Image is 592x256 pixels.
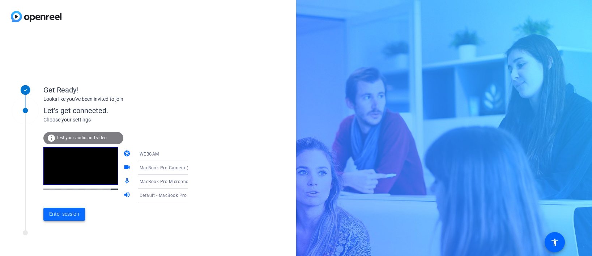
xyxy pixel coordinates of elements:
[43,105,203,116] div: Let's get connected.
[123,177,132,186] mat-icon: mic_none
[123,150,132,158] mat-icon: camera
[56,135,107,140] span: Test your audio and video
[140,152,159,157] span: WEBCAM
[43,116,203,124] div: Choose your settings
[140,178,213,184] span: MacBook Pro Microphone (Built-in)
[123,191,132,200] mat-icon: volume_up
[43,84,188,95] div: Get Ready!
[43,208,85,221] button: Enter session
[123,164,132,172] mat-icon: videocam
[49,210,79,218] span: Enter session
[43,95,188,103] div: Looks like you've been invited to join
[140,192,227,198] span: Default - MacBook Pro Speakers (Built-in)
[550,238,559,247] mat-icon: accessibility
[140,165,213,170] span: MacBook Pro Camera (0000:0001)
[47,134,56,143] mat-icon: info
